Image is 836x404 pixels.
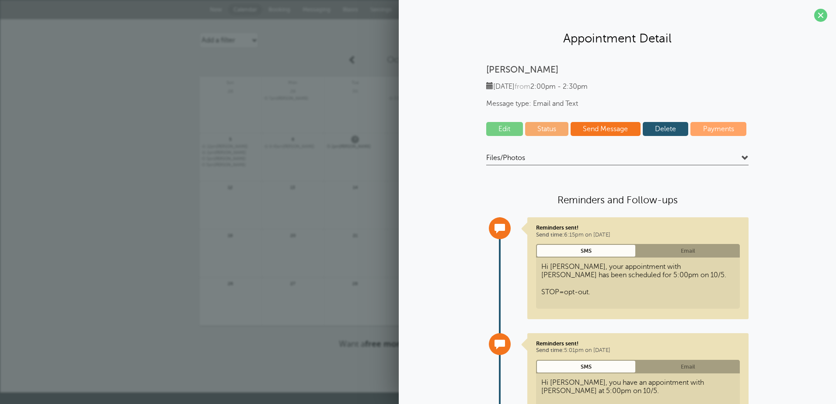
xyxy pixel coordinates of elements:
a: Email [636,244,740,258]
span: Sun [199,77,261,85]
span: 30 [351,87,359,94]
a: Payments [690,122,746,136]
a: Email [636,360,740,373]
span: 29 [289,87,297,94]
a: 2pm[PERSON_NAME] [327,144,384,149]
span: Teri Hanson [265,96,321,101]
a: 2pm[PERSON_NAME] [202,150,259,155]
span: 27 [289,280,297,286]
span: Files/Photos [486,153,525,162]
span: 6 [289,136,297,142]
a: 12pm[PERSON_NAME] [202,144,259,149]
span: 7pm [269,96,277,101]
span: 7 [351,136,359,142]
span: 2pm [331,144,339,149]
a: Delete [643,122,689,136]
span: 12pm [207,144,216,149]
p: Want a ? [199,339,637,349]
span: Confirmed. Changing the appointment date will unconfirm the appointment. [389,96,392,100]
span: 21 [351,232,359,238]
span: Rickey Jones [265,144,321,149]
span: October [387,55,420,65]
span: Calendar [233,6,257,13]
iframe: Resource center [801,369,827,395]
a: 5pm[PERSON_NAME] [202,163,259,167]
span: 20 [289,232,297,238]
h2: Appointment Detail [408,31,827,46]
span: Mon [262,77,324,85]
span: 12 [226,184,234,190]
span: Confirmed. Changing the appointment date will unconfirm the appointment. [202,144,205,148]
span: Courtney Konicki [202,150,259,155]
span: 2pm [207,150,215,155]
span: Send time: [536,232,564,238]
a: SMS [536,244,636,258]
span: 14 [351,184,359,190]
span: [DATE] 2:00pm - 2:30pm [486,83,588,91]
span: Confirmed. Changing the appointment date will unconfirm the appointment. [202,150,205,154]
a: Edit [486,122,523,136]
span: 28 [226,87,234,94]
span: 5pm [206,163,214,167]
span: 13 [289,184,297,190]
span: Confirmed. Changing the appointment date will unconfirm the appointment. [265,144,267,148]
span: 19 [226,232,234,238]
span: Booking [268,6,290,13]
a: Send Message [571,122,641,136]
span: Giovanna Jones [389,96,446,101]
strong: Reminders sent! [536,340,578,347]
a: 9:45am[PERSON_NAME] [265,144,321,149]
span: Messaging [303,6,331,13]
p: 5:01pm on [DATE] [536,340,740,354]
p: Hi [PERSON_NAME], your appointment with [PERSON_NAME] has been scheduled for 5:00pm on 10/5. STOP... [541,263,735,296]
a: Status [525,122,569,136]
p: [PERSON_NAME] [486,64,749,75]
strong: Reminders sent! [536,224,578,231]
span: Tue [324,77,387,85]
span: from [515,83,530,91]
span: Message type: Email and Text [486,100,749,108]
span: Tina Gordon [202,163,259,167]
span: New [210,6,222,13]
span: 28 [351,280,359,286]
span: Amy Nicely [202,157,259,161]
span: 26 [226,280,234,286]
span: 3:30pm [394,96,408,101]
span: Settings [370,6,392,13]
p: 6:15pm on [DATE] [536,224,740,238]
strong: free month [365,339,410,348]
a: SMS [536,360,636,373]
span: 5 [226,136,234,142]
a: 3pm[PERSON_NAME] [202,157,259,161]
span: 3pm [206,157,214,161]
a: 7pm[PERSON_NAME] [265,96,321,101]
span: Islande Mondesir [202,144,259,149]
a: 3:30pm[PERSON_NAME] [389,96,446,101]
h4: Reminders and Follow-ups [486,194,749,206]
a: Calendar [228,4,262,15]
span: Wed [387,77,449,85]
span: 9:45am [269,144,283,149]
span: Send time: [536,347,564,353]
span: Blasts [343,6,358,13]
a: October 2025 [362,50,474,70]
span: Angela Blazer [327,144,384,149]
